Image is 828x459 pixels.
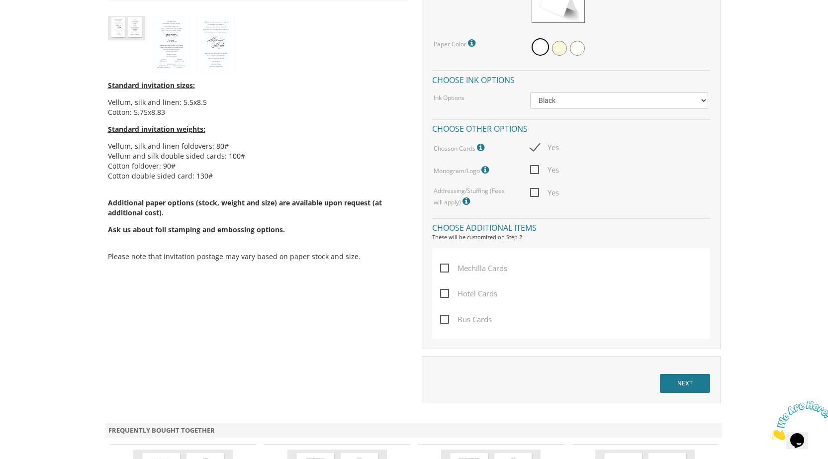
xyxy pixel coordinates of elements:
[440,313,492,326] span: Bus Cards
[108,161,407,171] li: Cotton foldover: 90#
[108,198,407,235] span: Additional paper options (stock, weight and size) are available upon request (at additional cost).
[106,423,723,438] div: FREQUENTLY BOUGHT TOGETHER
[660,374,710,393] input: NEXT
[108,107,407,117] li: Cotton: 5.75x8.83
[440,287,497,300] span: Hotel Cards
[432,233,710,241] div: These will be customized on Step 2
[108,225,285,234] span: Ask us about foil stamping and embossing options.
[434,93,464,102] label: Ink Options
[434,141,487,154] label: Chosson Cards
[432,70,710,88] h4: Choose ink options
[4,4,66,43] img: Chat attention grabber
[440,262,507,275] span: Mechilla Cards
[434,186,515,208] label: Addressing/Stuffing (Fees will apply)
[530,186,559,199] span: Yes
[108,171,407,181] li: Cotton double sided card: 130#
[108,73,407,272] div: Please note that invitation postage may vary based on paper stock and size.
[108,97,407,107] li: Vellum, silk and linen: 5.5x8.5
[530,164,559,176] span: Yes
[108,124,205,134] span: Standard invitation weights:
[530,141,559,154] span: Yes
[434,37,478,50] label: Paper Color
[766,397,828,444] iframe: chat widget
[153,16,190,74] img: style1_heb.jpg
[108,141,407,151] li: Vellum, silk and linen foldovers: 80#
[197,16,235,74] img: style1_eng.jpg
[108,16,145,40] img: style1_thumb2.jpg
[434,164,491,177] label: Monogram/Logo
[432,119,710,136] h4: Choose other options
[108,81,195,90] span: Standard invitation sizes:
[432,218,710,235] h4: Choose additional items
[108,151,407,161] li: Vellum and silk double sided cards: 100#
